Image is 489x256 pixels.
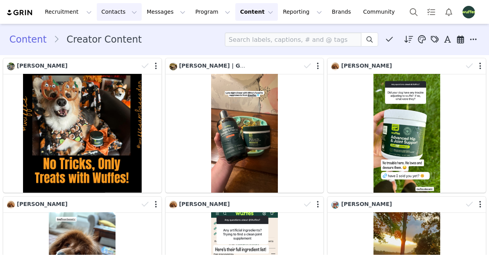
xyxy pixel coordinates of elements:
[405,3,422,21] button: Search
[190,3,235,21] button: Program
[179,63,388,69] span: [PERSON_NAME] | Gunner • Arrow • Pony • Soda Pop • Ditto | 🏡 TX
[458,6,483,18] button: Profile
[331,63,339,70] img: bdad0217-1675-4062-a905-17067732ad50.jpg
[359,3,403,21] a: Community
[462,6,475,18] img: 8dec4047-a893-4396-8e60-392655bf1466.png
[142,3,190,21] button: Messages
[17,201,68,207] span: [PERSON_NAME]
[9,32,53,47] a: Content
[179,201,230,207] span: [PERSON_NAME]
[169,63,177,70] img: 6334448c-db4c-4471-9a72-f02e45ac10c7.jpg
[7,201,15,209] img: bdad0217-1675-4062-a905-17067732ad50.jpg
[440,3,457,21] button: Notifications
[331,201,339,209] img: 469fb294-296e-491f-88e7-a1cc57790233.jpg
[7,63,15,70] img: 5547c88a-f29e-46f3-9098-0ae6a2634948.jpg
[97,3,142,21] button: Contacts
[235,3,278,21] button: Content
[341,201,392,207] span: [PERSON_NAME]
[17,63,68,69] span: [PERSON_NAME]
[278,3,327,21] button: Reporting
[6,9,34,16] img: grin logo
[341,63,392,69] span: [PERSON_NAME]
[225,32,361,47] input: Search labels, captions, # and @ tags
[423,3,440,21] a: Tasks
[327,3,358,21] a: Brands
[169,201,177,209] img: bdad0217-1675-4062-a905-17067732ad50.jpg
[40,3,96,21] button: Recruitment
